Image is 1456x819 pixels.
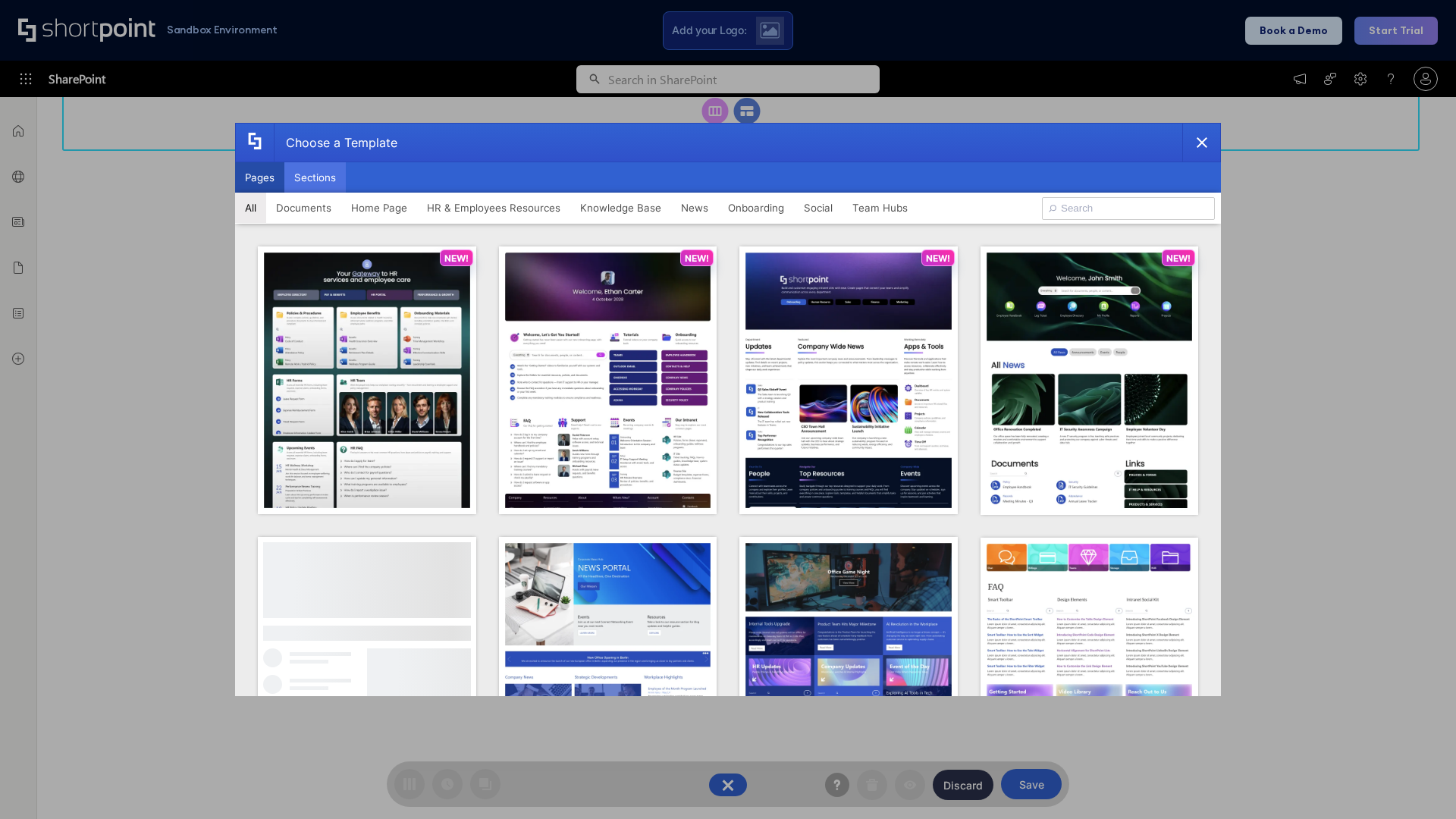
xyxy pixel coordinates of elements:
button: Onboarding [718,193,794,223]
p: NEW! [444,253,469,264]
div: Choose a Template [274,124,397,162]
input: Search [1042,197,1215,220]
button: HR & Employees Resources [417,193,570,223]
iframe: Chat Widget [1380,746,1456,819]
div: template selector [235,123,1221,696]
button: Home Page [341,193,417,223]
button: Documents [266,193,341,223]
button: Knowledge Base [570,193,671,223]
p: NEW! [685,253,709,264]
button: News [671,193,718,223]
button: Pages [235,162,284,193]
button: Social [794,193,843,223]
button: Sections [284,162,346,193]
p: NEW! [926,253,950,264]
button: Team Hubs [843,193,918,223]
p: NEW! [1166,253,1191,264]
button: All [235,193,266,223]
